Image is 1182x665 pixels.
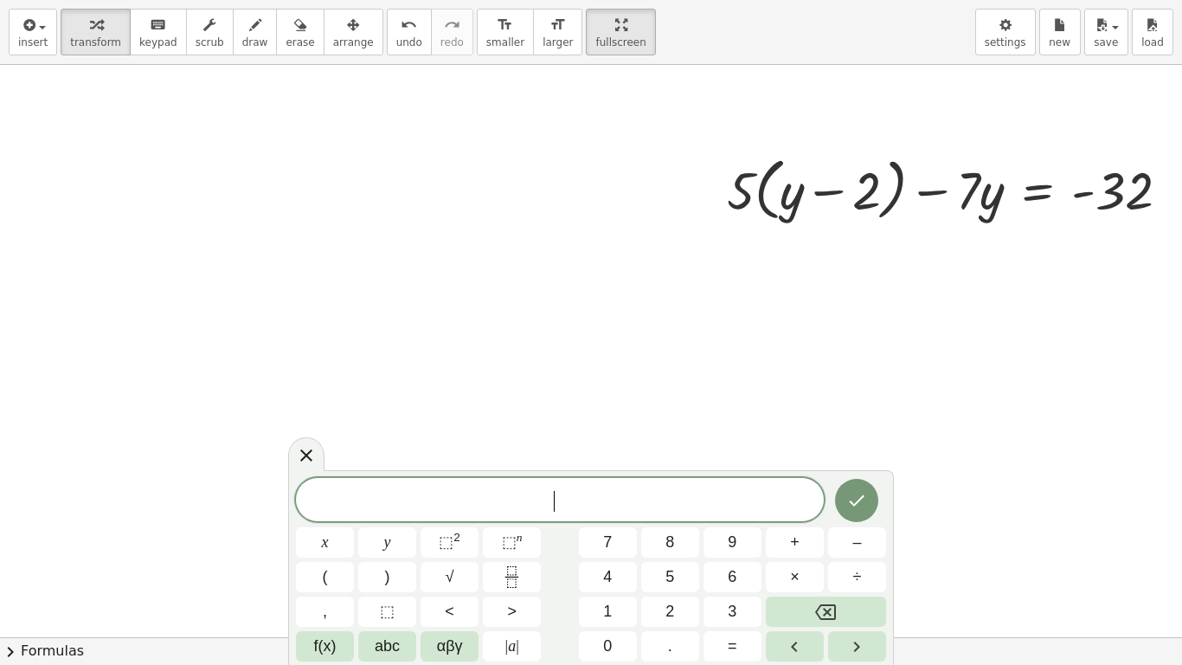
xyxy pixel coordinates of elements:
[975,9,1036,55] button: settings
[595,36,646,48] span: fullscreen
[790,565,800,589] span: ×
[852,531,861,554] span: –
[286,36,314,48] span: erase
[516,637,519,655] span: |
[603,635,612,658] span: 0
[703,631,761,662] button: Equals
[445,600,454,623] span: <
[505,637,509,655] span: |
[641,597,699,627] button: 2
[828,527,886,558] button: Minus
[665,531,674,554] span: 8
[276,9,324,55] button: erase
[579,631,637,662] button: 0
[333,36,374,48] span: arrange
[196,36,224,48] span: scrub
[668,635,672,658] span: .
[728,531,736,554] span: 9
[603,600,612,623] span: 1
[1094,36,1118,48] span: save
[483,562,541,592] button: Fraction
[421,597,479,627] button: Less than
[396,36,422,48] span: undo
[1132,9,1173,55] button: load
[150,15,166,36] i: keyboard
[766,562,824,592] button: Times
[323,600,327,623] span: ,
[703,597,761,627] button: 3
[603,531,612,554] span: 7
[358,597,416,627] button: Placeholder
[1049,36,1070,48] span: new
[502,533,517,551] span: ⬚
[1141,36,1164,48] span: load
[641,562,699,592] button: 5
[579,562,637,592] button: 4
[61,9,131,55] button: transform
[387,9,432,55] button: undoundo
[401,15,417,36] i: undo
[507,600,517,623] span: >
[766,597,886,627] button: Backspace
[828,631,886,662] button: Right arrow
[549,15,566,36] i: format_size
[483,631,541,662] button: Absolute value
[440,36,464,48] span: redo
[296,631,354,662] button: Functions
[1039,9,1081,55] button: new
[641,631,699,662] button: .
[385,565,390,589] span: )
[533,9,582,55] button: format_sizelarger
[554,491,564,512] span: ​
[421,631,479,662] button: Greek alphabet
[446,565,454,589] span: √
[853,565,862,589] span: ÷
[70,36,121,48] span: transform
[579,597,637,627] button: 1
[828,562,886,592] button: Divide
[296,597,354,627] button: ,
[543,36,573,48] span: larger
[380,600,395,623] span: ⬚
[242,36,268,48] span: draw
[296,527,354,558] button: x
[766,631,824,662] button: Left arrow
[641,527,699,558] button: 8
[421,562,479,592] button: Square root
[323,565,328,589] span: (
[665,565,674,589] span: 5
[790,531,800,554] span: +
[505,635,519,658] span: a
[358,562,416,592] button: )
[703,527,761,558] button: 9
[728,600,736,623] span: 3
[766,527,824,558] button: Plus
[384,531,391,554] span: y
[431,9,473,55] button: redoredo
[439,533,453,551] span: ⬚
[985,36,1026,48] span: settings
[324,9,383,55] button: arrange
[130,9,187,55] button: keyboardkeypad
[233,9,278,55] button: draw
[665,600,674,623] span: 2
[437,635,463,658] span: αβγ
[477,9,534,55] button: format_sizesmaller
[497,15,513,36] i: format_size
[483,527,541,558] button: Superscript
[296,562,354,592] button: (
[728,635,737,658] span: =
[421,527,479,558] button: Squared
[314,635,337,658] span: f(x)
[483,597,541,627] button: Greater than
[322,531,329,554] span: x
[517,531,523,544] sup: n
[1084,9,1128,55] button: save
[579,527,637,558] button: 7
[358,527,416,558] button: y
[603,565,612,589] span: 4
[835,479,878,522] button: Done
[375,635,400,658] span: abc
[444,15,460,36] i: redo
[186,9,234,55] button: scrub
